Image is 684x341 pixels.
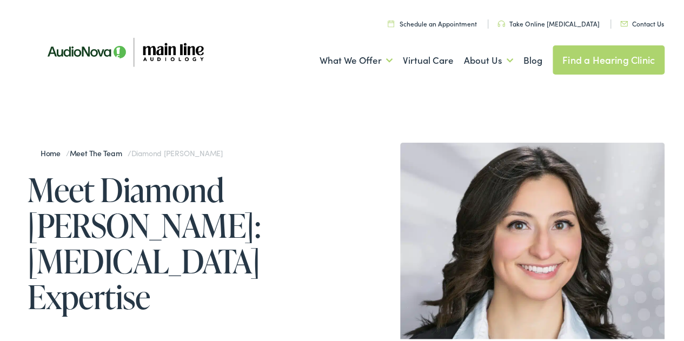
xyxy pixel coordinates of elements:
a: Contact Us [620,17,664,26]
a: Take Online [MEDICAL_DATA] [497,17,600,26]
a: About Us [464,38,513,78]
img: utility icon [497,18,505,25]
img: utility icon [620,19,628,24]
a: Meet the Team [70,145,128,156]
a: Schedule an Appointment [388,17,477,26]
a: Virtual Care [403,38,454,78]
a: Find a Hearing Clinic [553,43,665,72]
a: Blog [523,38,542,78]
span: Diamond [PERSON_NAME] [131,145,223,156]
a: Home [41,145,66,156]
span: / / [41,145,223,156]
h1: Meet Diamond [PERSON_NAME]: [MEDICAL_DATA] Expertise [28,170,346,312]
img: utility icon [388,18,394,25]
a: What We Offer [320,38,393,78]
